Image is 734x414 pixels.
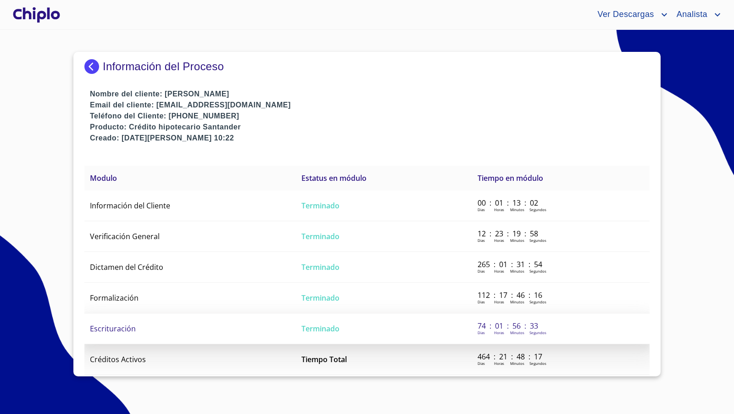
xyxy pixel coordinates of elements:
[478,352,539,362] p: 464 : 21 : 48 : 17
[529,207,546,212] p: Segundos
[590,7,669,22] button: account of current user
[510,269,524,274] p: Minutos
[103,60,224,73] p: Información del Proceso
[301,201,339,211] span: Terminado
[529,299,546,304] p: Segundos
[478,299,485,304] p: Dias
[494,207,504,212] p: Horas
[84,59,650,74] div: Información del Proceso
[529,269,546,274] p: Segundos
[90,262,163,272] span: Dictamen del Crédito
[670,7,712,22] span: Analista
[84,59,103,74] img: Docupass spot blue
[90,111,650,122] p: Teléfono del Cliente: [PHONE_NUMBER]
[478,290,539,300] p: 112 : 17 : 46 : 16
[510,330,524,335] p: Minutos
[90,293,139,303] span: Formalización
[90,133,650,144] p: Creado: [DATE][PERSON_NAME] 10:22
[510,207,524,212] p: Minutos
[494,269,504,274] p: Horas
[590,7,658,22] span: Ver Descargas
[478,207,485,212] p: Dias
[510,361,524,366] p: Minutos
[301,324,339,334] span: Terminado
[670,7,723,22] button: account of current user
[478,259,539,269] p: 265 : 01 : 31 : 54
[90,173,117,183] span: Modulo
[301,293,339,303] span: Terminado
[301,354,347,364] span: Tiempo Total
[494,361,504,366] p: Horas
[478,238,485,243] p: Dias
[90,354,146,364] span: Créditos Activos
[494,330,504,335] p: Horas
[478,229,539,239] p: 12 : 23 : 19 : 58
[510,299,524,304] p: Minutos
[494,299,504,304] p: Horas
[494,238,504,243] p: Horas
[301,231,339,241] span: Terminado
[478,361,485,366] p: Dias
[90,324,136,334] span: Escrituración
[478,269,485,274] p: Dias
[90,201,170,211] span: Información del Cliente
[301,173,367,183] span: Estatus en módulo
[478,321,539,331] p: 74 : 01 : 56 : 33
[478,330,485,335] p: Dias
[90,100,650,111] p: Email del cliente: [EMAIL_ADDRESS][DOMAIN_NAME]
[478,173,543,183] span: Tiempo en módulo
[529,361,546,366] p: Segundos
[529,330,546,335] p: Segundos
[301,262,339,272] span: Terminado
[478,198,539,208] p: 00 : 01 : 13 : 02
[90,89,650,100] p: Nombre del cliente: [PERSON_NAME]
[90,122,650,133] p: Producto: Crédito hipotecario Santander
[510,238,524,243] p: Minutos
[529,238,546,243] p: Segundos
[90,231,160,241] span: Verificación General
